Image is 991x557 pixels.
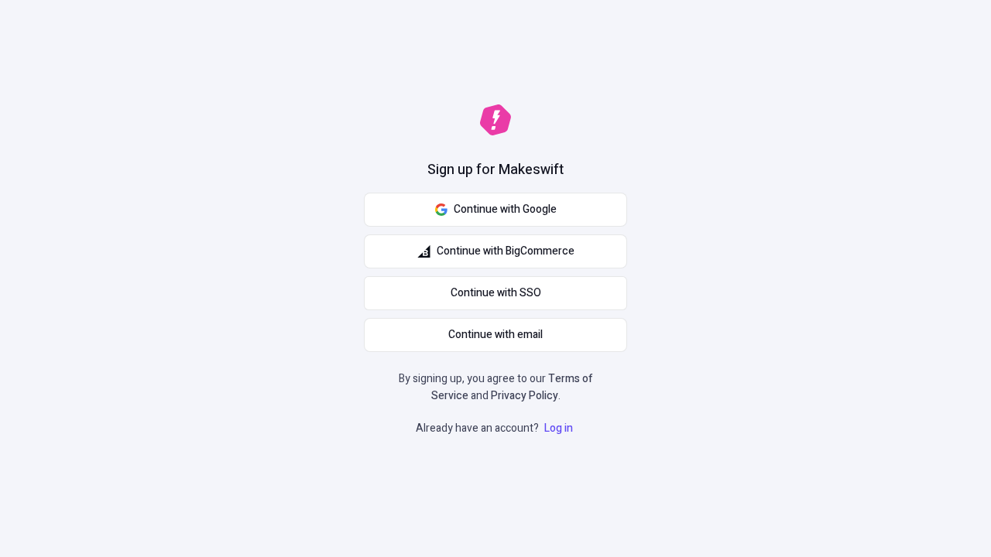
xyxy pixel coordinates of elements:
a: Privacy Policy [491,388,558,404]
span: Continue with email [448,326,543,343]
button: Continue with BigCommerce [364,234,627,268]
a: Terms of Service [431,371,593,404]
h1: Sign up for Makeswift [427,160,564,180]
span: Continue with Google [454,201,557,218]
button: Continue with email [364,318,627,352]
a: Continue with SSO [364,276,627,310]
a: Log in [541,420,576,436]
p: By signing up, you agree to our and . [393,371,598,405]
button: Continue with Google [364,193,627,227]
p: Already have an account? [416,420,576,437]
span: Continue with BigCommerce [437,243,574,260]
